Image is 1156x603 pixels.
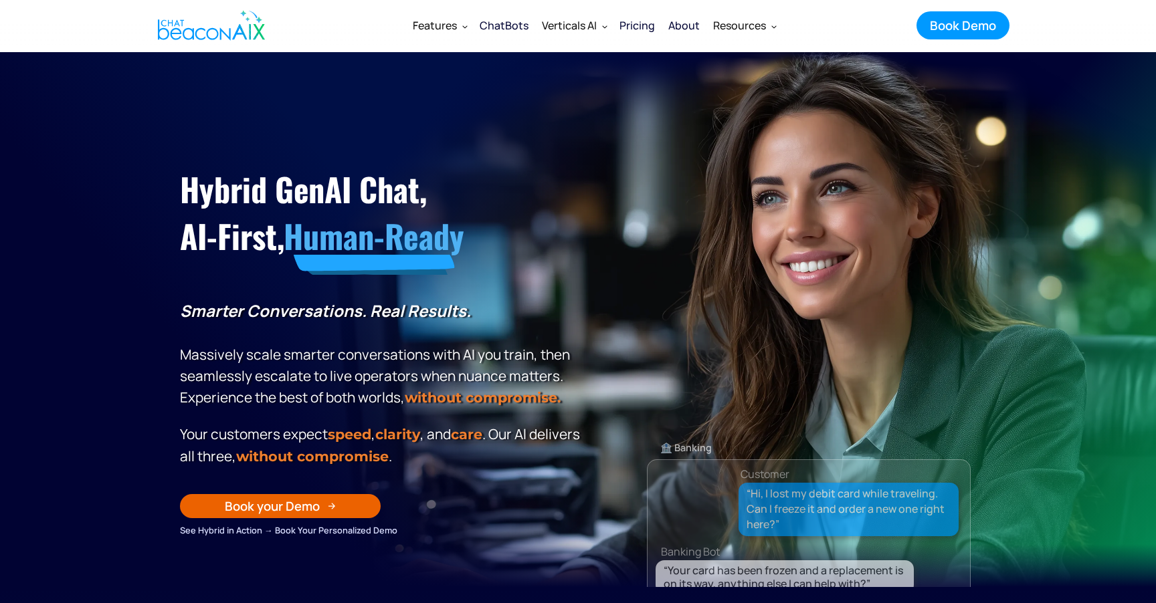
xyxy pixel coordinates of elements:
[180,523,585,537] div: See Hybrid in Action → Book Your Personalized Demo
[613,8,662,43] a: Pricing
[180,494,381,518] a: Book your Demo
[413,16,457,35] div: Features
[706,9,782,41] div: Resources
[619,16,655,35] div: Pricing
[180,299,471,322] strong: Smarter Conversations. Real Results.
[180,300,585,408] p: Massively scale smarter conversations with AI you train, then seamlessly escalate to live operato...
[668,16,700,35] div: About
[328,426,371,443] strong: speed
[462,23,468,29] img: Dropdown
[542,16,597,35] div: Verticals AI
[741,465,789,483] div: Customer
[451,426,482,443] span: care
[180,166,585,260] h1: Hybrid GenAI Chat, AI-First,
[180,423,585,467] p: Your customers expect , , and . Our Al delivers all three, .
[406,9,473,41] div: Features
[473,8,535,43] a: ChatBots
[236,448,389,465] span: without compromise
[747,486,951,533] div: “Hi, I lost my debit card while traveling. Can I freeze it and order a new one right here?”
[328,502,336,510] img: Arrow
[602,23,607,29] img: Dropdown
[535,9,613,41] div: Verticals AI
[375,426,420,443] span: clarity
[917,11,1009,39] a: Book Demo
[930,17,996,34] div: Book Demo
[225,497,320,515] div: Book your Demo
[480,16,528,35] div: ChatBots
[284,212,464,259] span: Human-Ready
[771,23,777,29] img: Dropdown
[648,439,970,457] div: 🏦 Banking
[662,8,706,43] a: About
[147,2,272,49] a: home
[405,389,561,406] strong: without compromise.
[713,16,766,35] div: Resources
